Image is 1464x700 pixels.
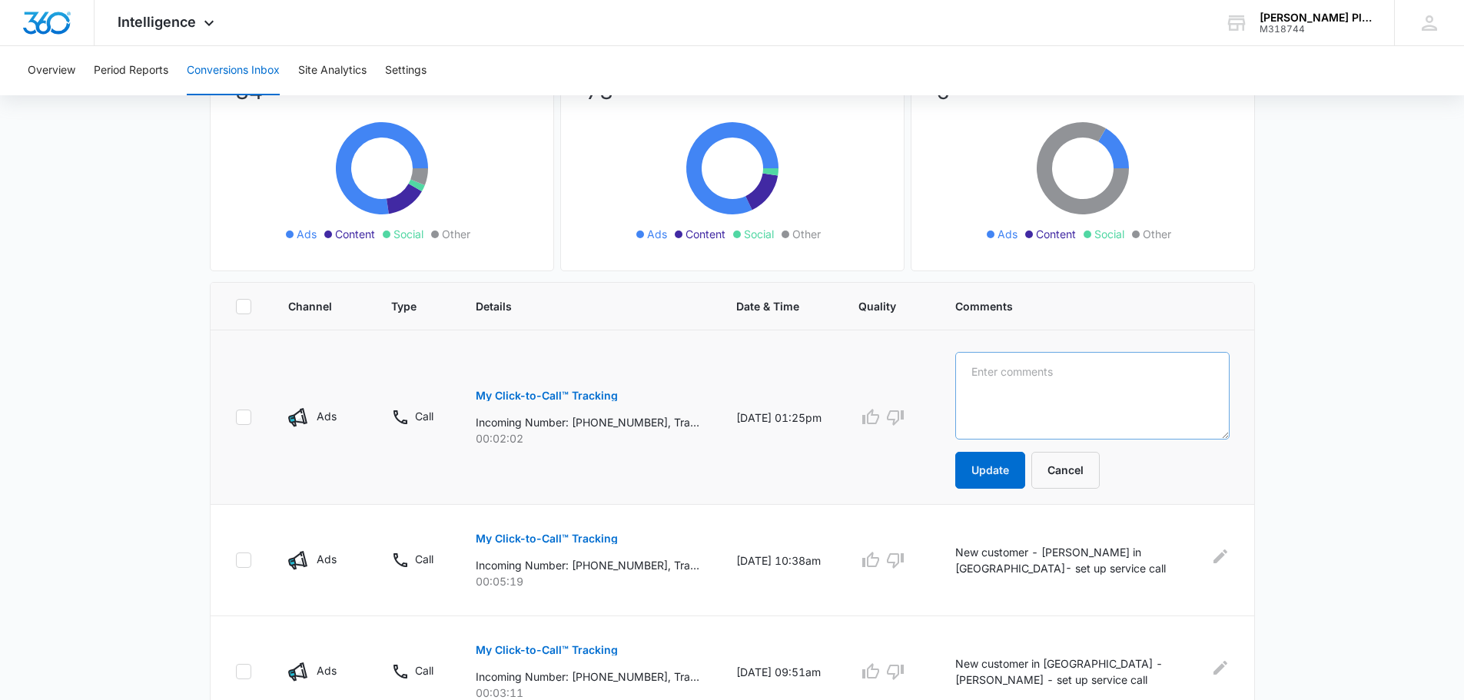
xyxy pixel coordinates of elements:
[476,573,699,589] p: 00:05:19
[1212,655,1230,680] button: Edit Comments
[736,298,799,314] span: Date & Time
[476,298,677,314] span: Details
[955,452,1025,489] button: Update
[1260,24,1372,35] div: account id
[718,505,840,616] td: [DATE] 10:38am
[187,46,280,95] button: Conversions Inbox
[415,408,433,424] p: Call
[94,46,168,95] button: Period Reports
[415,662,433,678] p: Call
[955,544,1203,576] p: New customer - [PERSON_NAME] in [GEOGRAPHIC_DATA]- set up service call
[118,14,196,30] span: Intelligence
[858,298,896,314] span: Quality
[476,377,618,414] button: My Click-to-Call™ Tracking
[476,668,699,685] p: Incoming Number: [PHONE_NUMBER], Tracking Number: [PHONE_NUMBER], Ring To: [PHONE_NUMBER], Caller...
[476,430,699,446] p: 00:02:02
[288,298,332,314] span: Channel
[476,645,618,655] p: My Click-to-Call™ Tracking
[476,533,618,544] p: My Click-to-Call™ Tracking
[744,226,774,242] span: Social
[393,226,423,242] span: Social
[476,414,699,430] p: Incoming Number: [PHONE_NUMBER], Tracking Number: [PHONE_NUMBER], Ring To: [PHONE_NUMBER], Caller...
[442,226,470,242] span: Other
[415,551,433,567] p: Call
[1260,12,1372,24] div: account name
[476,557,699,573] p: Incoming Number: [PHONE_NUMBER], Tracking Number: [PHONE_NUMBER], Ring To: [PHONE_NUMBER], Caller...
[998,226,1017,242] span: Ads
[391,298,417,314] span: Type
[297,226,317,242] span: Ads
[955,298,1207,314] span: Comments
[955,655,1203,688] p: New customer in [GEOGRAPHIC_DATA] - [PERSON_NAME] - set up service call
[317,662,337,678] p: Ads
[686,226,725,242] span: Content
[476,390,618,401] p: My Click-to-Call™ Tracking
[647,226,667,242] span: Ads
[476,520,618,557] button: My Click-to-Call™ Tracking
[1143,226,1171,242] span: Other
[385,46,427,95] button: Settings
[28,46,75,95] button: Overview
[476,632,618,668] button: My Click-to-Call™ Tracking
[335,226,375,242] span: Content
[1031,452,1100,489] button: Cancel
[1036,226,1076,242] span: Content
[317,408,337,424] p: Ads
[718,330,840,505] td: [DATE] 01:25pm
[1094,226,1124,242] span: Social
[1212,544,1230,569] button: Edit Comments
[298,46,367,95] button: Site Analytics
[792,226,821,242] span: Other
[317,551,337,567] p: Ads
